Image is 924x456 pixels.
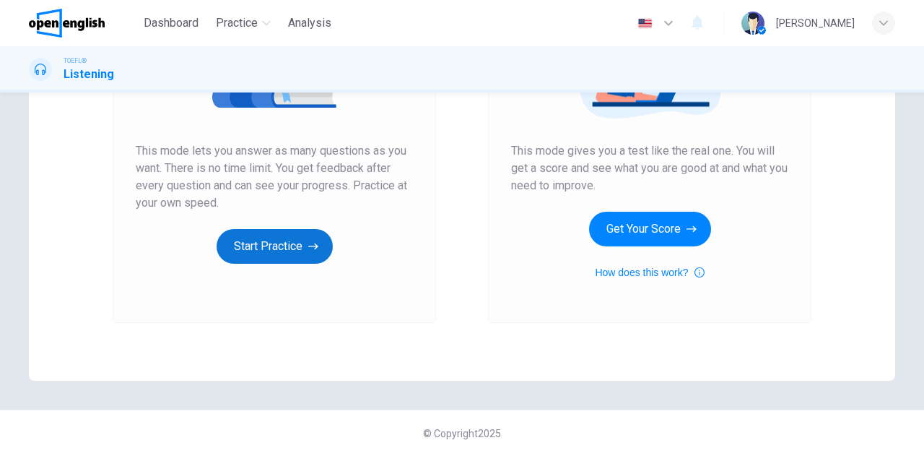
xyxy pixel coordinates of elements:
button: Get Your Score [589,212,711,246]
img: en [636,18,654,29]
img: Profile picture [741,12,764,35]
button: Practice [210,10,276,36]
span: © Copyright 2025 [423,428,501,439]
span: Analysis [288,14,331,32]
span: Dashboard [144,14,199,32]
button: How does this work? [595,264,704,281]
span: This mode gives you a test like the real one. You will get a score and see what you are good at a... [511,142,788,194]
img: OpenEnglish logo [29,9,105,38]
button: Dashboard [138,10,204,36]
span: TOEFL® [64,56,87,66]
div: [PERSON_NAME] [776,14,855,32]
span: This mode lets you answer as many questions as you want. There is no time limit. You get feedback... [136,142,413,212]
h1: Listening [64,66,114,83]
button: Analysis [282,10,337,36]
a: OpenEnglish logo [29,9,138,38]
span: Practice [216,14,258,32]
button: Start Practice [217,229,333,264]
